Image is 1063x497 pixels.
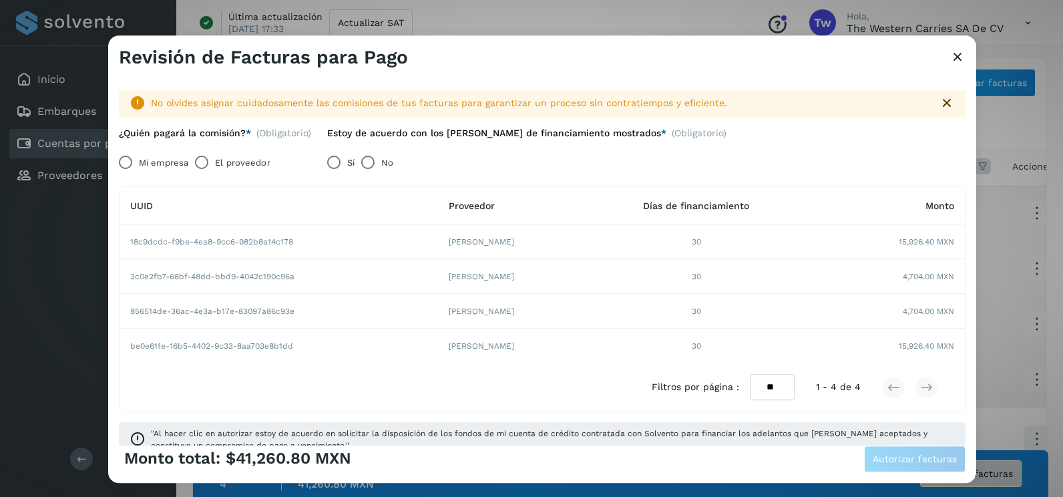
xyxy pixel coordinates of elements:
[130,200,153,211] span: UUID
[120,225,438,260] td: 18c9dcdc-f9be-4ea8-9cc6-982b8a14c178
[151,96,928,110] div: No olvides asignar cuidadosamente las comisiones de tus facturas para garantizar un proceso sin c...
[438,225,587,260] td: [PERSON_NAME]
[120,295,438,329] td: 856514de-36ac-4e3a-b17e-83097a86c93e
[587,260,806,295] td: 30
[327,128,666,139] label: Estoy de acuerdo con los [PERSON_NAME] de financiamiento mostrados
[899,236,954,248] span: 15,926.40 MXN
[643,200,749,211] span: Días de financiamiento
[438,329,587,364] td: [PERSON_NAME]
[652,381,739,395] span: Filtros por página :
[864,446,966,472] button: Autorizar facturas
[587,225,806,260] td: 30
[449,200,495,211] span: Proveedor
[587,329,806,364] td: 30
[120,329,438,364] td: be0e61fe-16b5-4402-9c33-8aa703e8b1dd
[120,260,438,295] td: 3c0e2fb7-68bf-48dd-bbd9-4042c190c96a
[903,305,954,317] span: 4,704.00 MXN
[672,128,726,144] span: (Obligatorio)
[381,150,393,176] label: No
[347,150,355,176] label: Sí
[438,295,587,329] td: [PERSON_NAME]
[873,454,957,464] span: Autorizar facturas
[816,381,861,395] span: 1 - 4 de 4
[925,200,954,211] span: Monto
[256,128,311,139] span: (Obligatorio)
[438,260,587,295] td: [PERSON_NAME]
[124,449,220,468] span: Monto total:
[903,271,954,283] span: 4,704.00 MXN
[119,46,408,69] h3: Revisión de Facturas para Pago
[899,341,954,353] span: 15,926.40 MXN
[139,150,188,176] label: Mi empresa
[119,128,251,139] label: ¿Quién pagará la comisión?
[587,295,806,329] td: 30
[215,150,270,176] label: El proveedor
[226,449,351,468] span: $41,260.80 MXN
[151,428,955,452] span: "Al hacer clic en autorizar estoy de acuerdo en solicitar la disposición de los fondos de mi cuen...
